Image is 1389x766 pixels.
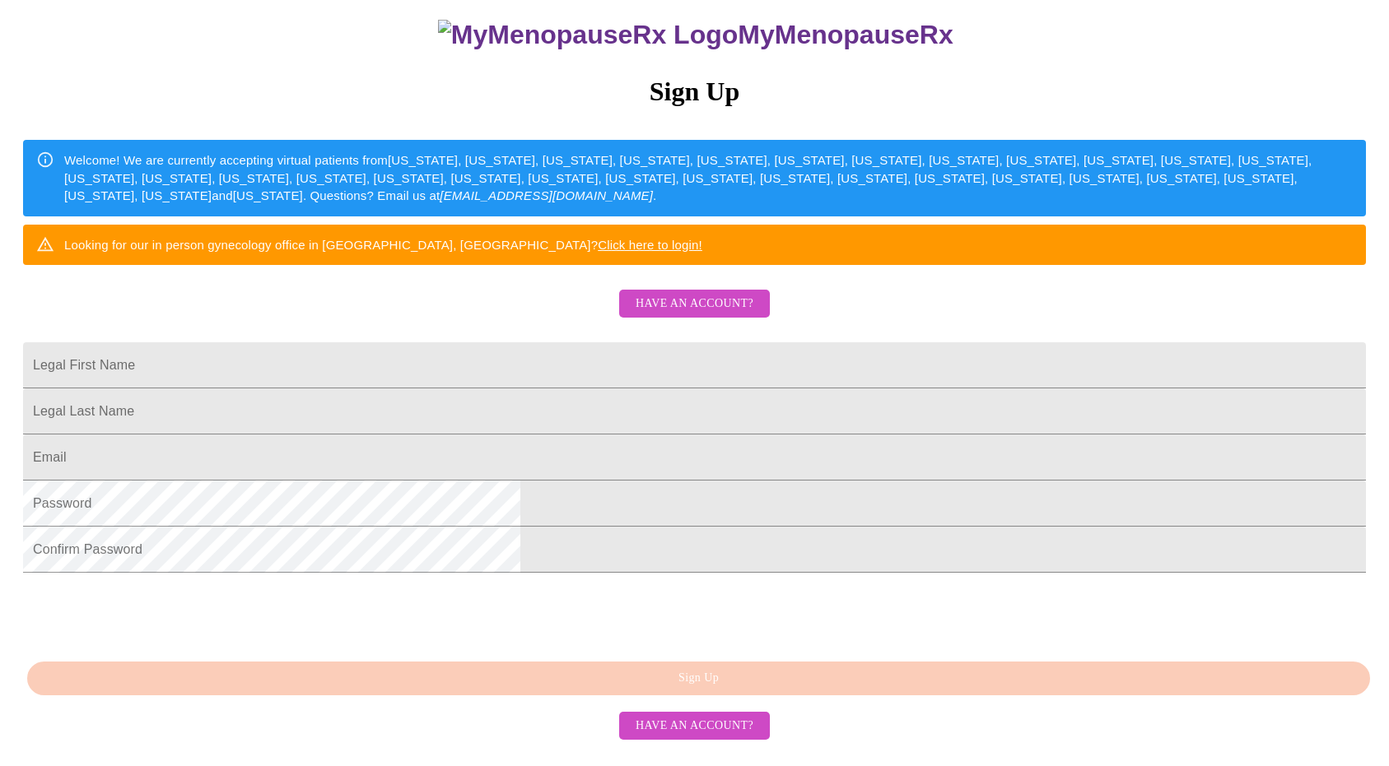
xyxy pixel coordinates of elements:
[440,188,653,202] em: [EMAIL_ADDRESS][DOMAIN_NAME]
[615,717,774,731] a: Have an account?
[619,290,770,318] button: Have an account?
[615,308,774,322] a: Have an account?
[636,716,753,736] span: Have an account?
[619,712,770,740] button: Have an account?
[64,230,702,260] div: Looking for our in person gynecology office in [GEOGRAPHIC_DATA], [GEOGRAPHIC_DATA]?
[26,20,1367,50] h3: MyMenopauseRx
[438,20,738,50] img: MyMenopauseRx Logo
[636,294,753,314] span: Have an account?
[23,581,273,645] iframe: reCAPTCHA
[64,145,1353,211] div: Welcome! We are currently accepting virtual patients from [US_STATE], [US_STATE], [US_STATE], [US...
[598,238,702,252] a: Click here to login!
[23,77,1366,107] h3: Sign Up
